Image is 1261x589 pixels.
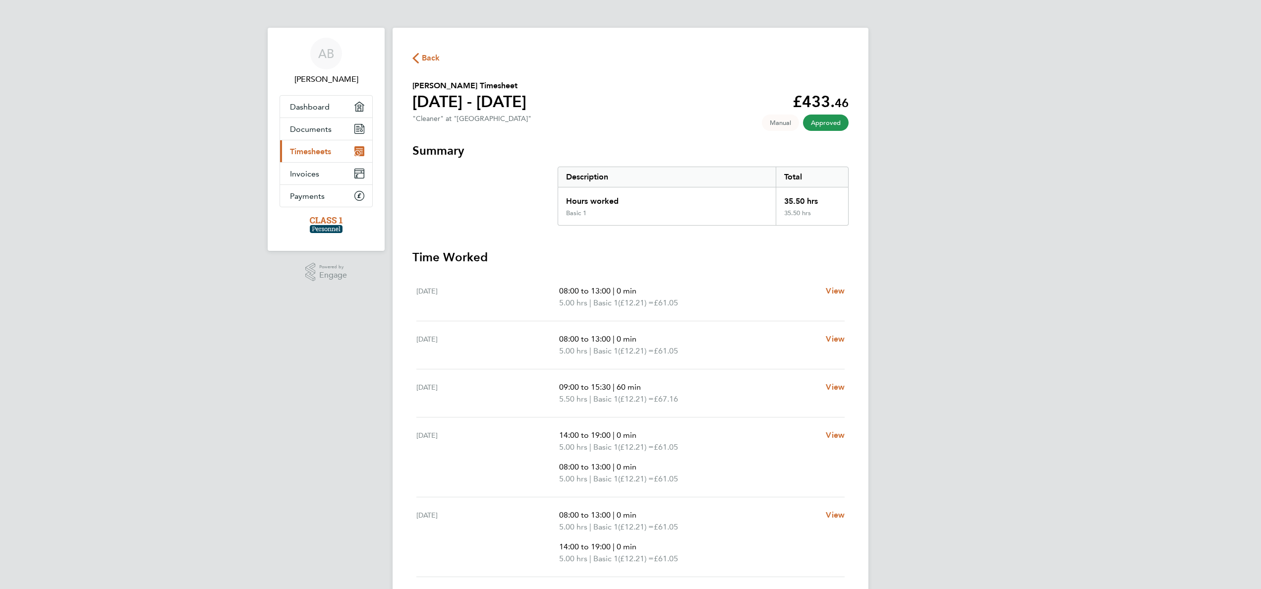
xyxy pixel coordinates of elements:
div: Basic 1 [566,209,586,217]
span: This timesheet was manually created. [762,115,799,131]
span: 5.00 hrs [559,442,587,452]
span: Invoices [290,169,319,178]
app-decimal: £433. [793,92,849,111]
span: | [589,442,591,452]
div: Total [776,167,848,187]
span: £61.05 [654,298,678,307]
span: | [613,462,615,471]
a: Payments [280,185,372,207]
span: | [589,474,591,483]
button: Back [412,52,440,64]
div: [DATE] [416,509,559,565]
a: View [826,509,845,521]
a: View [826,285,845,297]
span: | [613,286,615,295]
a: Powered byEngage [305,263,347,282]
span: | [613,334,615,344]
span: 14:00 to 19:00 [559,430,611,440]
a: AB[PERSON_NAME] [280,38,373,85]
span: 46 [835,96,849,110]
span: Basic 1 [593,297,618,309]
nav: Main navigation [268,28,385,251]
span: This timesheet has been approved. [803,115,849,131]
span: 0 min [617,430,636,440]
span: | [589,522,591,531]
span: | [613,510,615,520]
span: View [826,286,845,295]
span: AB [318,47,334,60]
span: £61.05 [654,474,678,483]
span: Basic 1 [593,521,618,533]
span: Basic 1 [593,393,618,405]
a: Go to home page [280,217,373,233]
span: Dashboard [290,102,330,112]
span: 0 min [617,510,636,520]
span: £67.16 [654,394,678,404]
h3: Time Worked [412,249,849,265]
span: (£12.21) = [618,474,654,483]
span: £61.05 [654,442,678,452]
span: 5.00 hrs [559,554,587,563]
h3: Summary [412,143,849,159]
a: View [826,381,845,393]
div: Description [558,167,776,187]
span: Basic 1 [593,553,618,565]
span: | [613,430,615,440]
h1: [DATE] - [DATE] [412,92,526,112]
span: £61.05 [654,346,678,355]
div: [DATE] [416,381,559,405]
span: 5.00 hrs [559,298,587,307]
span: Powered by [319,263,347,271]
a: Documents [280,118,372,140]
span: £61.05 [654,522,678,531]
span: Basic 1 [593,345,618,357]
span: View [826,510,845,520]
span: View [826,334,845,344]
span: | [613,382,615,392]
span: £61.05 [654,554,678,563]
span: Anthony Barrett [280,73,373,85]
span: 5.00 hrs [559,522,587,531]
span: Payments [290,191,325,201]
div: [DATE] [416,285,559,309]
span: 08:00 to 13:00 [559,510,611,520]
img: class1personnel-logo-retina.png [310,217,343,233]
span: 5.50 hrs [559,394,587,404]
span: (£12.21) = [618,554,654,563]
span: Documents [290,124,332,134]
span: 14:00 to 19:00 [559,542,611,551]
div: Summary [558,167,849,226]
span: 5.00 hrs [559,346,587,355]
span: | [589,394,591,404]
span: 09:00 to 15:30 [559,382,611,392]
div: 35.50 hrs [776,187,848,209]
a: View [826,429,845,441]
span: (£12.21) = [618,298,654,307]
span: 08:00 to 13:00 [559,334,611,344]
span: 0 min [617,334,636,344]
span: 0 min [617,462,636,471]
span: Basic 1 [593,441,618,453]
span: Engage [319,271,347,280]
div: [DATE] [416,429,559,485]
span: 5.00 hrs [559,474,587,483]
span: View [826,430,845,440]
div: 35.50 hrs [776,209,848,225]
span: | [589,554,591,563]
span: Basic 1 [593,473,618,485]
a: Timesheets [280,140,372,162]
span: | [589,346,591,355]
span: 08:00 to 13:00 [559,462,611,471]
span: Timesheets [290,147,331,156]
div: [DATE] [416,333,559,357]
span: Back [422,52,440,64]
span: 60 min [617,382,641,392]
span: View [826,382,845,392]
span: (£12.21) = [618,346,654,355]
div: Hours worked [558,187,776,209]
a: Invoices [280,163,372,184]
span: (£12.21) = [618,442,654,452]
span: 08:00 to 13:00 [559,286,611,295]
a: Dashboard [280,96,372,118]
h2: [PERSON_NAME] Timesheet [412,80,526,92]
